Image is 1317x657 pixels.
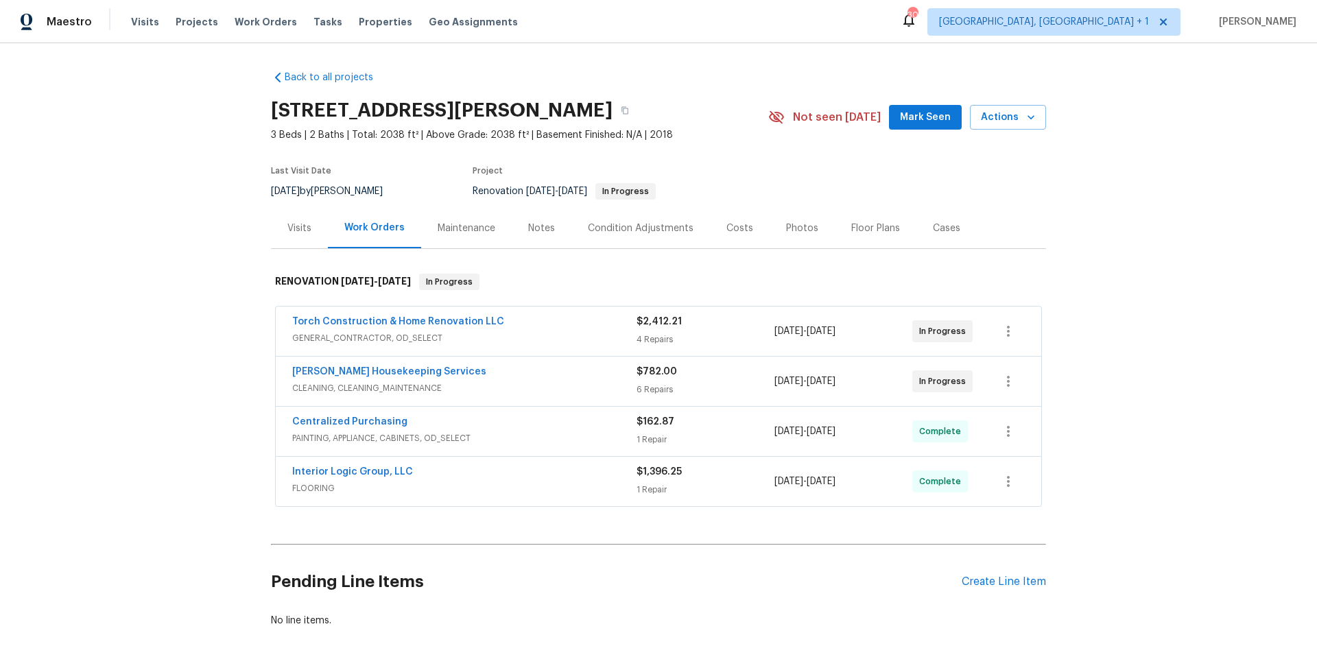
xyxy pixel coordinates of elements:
[271,187,300,196] span: [DATE]
[526,187,555,196] span: [DATE]
[359,15,412,29] span: Properties
[588,222,693,235] div: Condition Adjustments
[919,475,966,488] span: Complete
[473,187,656,196] span: Renovation
[271,71,403,84] a: Back to all projects
[807,427,835,436] span: [DATE]
[429,15,518,29] span: Geo Assignments
[176,15,218,29] span: Projects
[774,475,835,488] span: -
[774,374,835,388] span: -
[292,317,504,326] a: Torch Construction & Home Renovation LLC
[271,183,399,200] div: by [PERSON_NAME]
[933,222,960,235] div: Cases
[344,221,405,235] div: Work Orders
[131,15,159,29] span: Visits
[292,467,413,477] a: Interior Logic Group, LLC
[292,367,486,377] a: [PERSON_NAME] Housekeeping Services
[774,477,803,486] span: [DATE]
[313,17,342,27] span: Tasks
[271,260,1046,304] div: RENOVATION [DATE]-[DATE]In Progress
[637,467,682,477] span: $1,396.25
[962,575,1046,588] div: Create Line Item
[637,433,774,446] div: 1 Repair
[786,222,818,235] div: Photos
[774,377,803,386] span: [DATE]
[807,377,835,386] span: [DATE]
[1213,15,1296,29] span: [PERSON_NAME]
[438,222,495,235] div: Maintenance
[597,187,654,195] span: In Progress
[292,481,637,495] span: FLOORING
[981,109,1035,126] span: Actions
[235,15,297,29] span: Work Orders
[275,274,411,290] h6: RENOVATION
[558,187,587,196] span: [DATE]
[637,383,774,396] div: 6 Repairs
[271,128,768,142] span: 3 Beds | 2 Baths | Total: 2038 ft² | Above Grade: 2038 ft² | Basement Finished: N/A | 2018
[907,8,917,22] div: 30
[889,105,962,130] button: Mark Seen
[292,417,407,427] a: Centralized Purchasing
[774,425,835,438] span: -
[473,167,503,175] span: Project
[526,187,587,196] span: -
[341,276,411,286] span: -
[637,417,674,427] span: $162.87
[939,15,1149,29] span: [GEOGRAPHIC_DATA], [GEOGRAPHIC_DATA] + 1
[271,614,1046,628] div: No line items.
[774,324,835,338] span: -
[807,477,835,486] span: [DATE]
[420,275,478,289] span: In Progress
[613,98,637,123] button: Copy Address
[287,222,311,235] div: Visits
[919,425,966,438] span: Complete
[774,427,803,436] span: [DATE]
[726,222,753,235] div: Costs
[271,167,331,175] span: Last Visit Date
[637,483,774,497] div: 1 Repair
[793,110,881,124] span: Not seen [DATE]
[851,222,900,235] div: Floor Plans
[271,104,613,117] h2: [STREET_ADDRESS][PERSON_NAME]
[637,333,774,346] div: 4 Repairs
[378,276,411,286] span: [DATE]
[970,105,1046,130] button: Actions
[292,381,637,395] span: CLEANING, CLEANING_MAINTENANCE
[341,276,374,286] span: [DATE]
[900,109,951,126] span: Mark Seen
[47,15,92,29] span: Maestro
[774,326,803,336] span: [DATE]
[919,324,971,338] span: In Progress
[292,431,637,445] span: PAINTING, APPLIANCE, CABINETS, OD_SELECT
[807,326,835,336] span: [DATE]
[271,550,962,614] h2: Pending Line Items
[292,331,637,345] span: GENERAL_CONTRACTOR, OD_SELECT
[637,367,677,377] span: $782.00
[528,222,555,235] div: Notes
[637,317,682,326] span: $2,412.21
[919,374,971,388] span: In Progress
